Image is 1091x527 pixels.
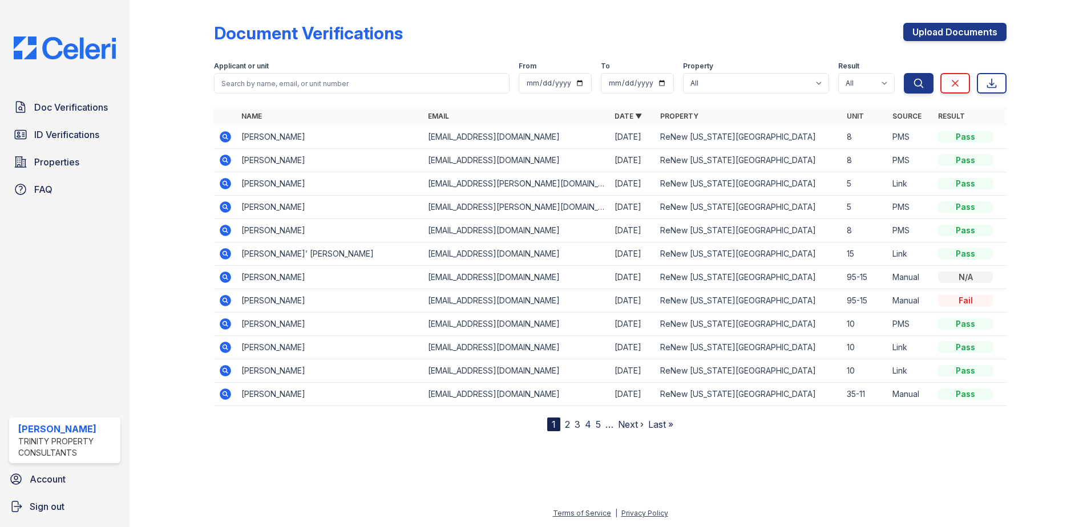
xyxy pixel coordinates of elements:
[237,266,423,289] td: [PERSON_NAME]
[610,289,656,313] td: [DATE]
[423,196,610,219] td: [EMAIL_ADDRESS][PERSON_NAME][DOMAIN_NAME]
[847,112,864,120] a: Unit
[648,419,673,430] a: Last »
[553,509,611,517] a: Terms of Service
[888,242,934,266] td: Link
[938,225,993,236] div: Pass
[9,96,120,119] a: Doc Verifications
[888,359,934,383] td: Link
[842,172,888,196] td: 5
[938,388,993,400] div: Pass
[621,509,668,517] a: Privacy Policy
[656,242,842,266] td: ReNew [US_STATE][GEOGRAPHIC_DATA]
[842,383,888,406] td: 35-11
[610,336,656,359] td: [DATE]
[656,172,842,196] td: ReNew [US_STATE][GEOGRAPHIC_DATA]
[237,313,423,336] td: [PERSON_NAME]
[605,417,613,431] span: …
[428,112,449,120] a: Email
[18,436,116,459] div: Trinity Property Consultants
[423,172,610,196] td: [EMAIL_ADDRESS][PERSON_NAME][DOMAIN_NAME]
[610,242,656,266] td: [DATE]
[9,151,120,173] a: Properties
[618,419,644,430] a: Next ›
[842,266,888,289] td: 95-15
[683,62,713,71] label: Property
[9,178,120,201] a: FAQ
[5,468,125,490] a: Account
[938,155,993,166] div: Pass
[610,196,656,219] td: [DATE]
[423,336,610,359] td: [EMAIL_ADDRESS][DOMAIN_NAME]
[888,266,934,289] td: Manual
[656,219,842,242] td: ReNew [US_STATE][GEOGRAPHIC_DATA]
[938,131,993,143] div: Pass
[34,183,52,196] span: FAQ
[34,155,79,169] span: Properties
[519,62,536,71] label: From
[838,62,859,71] label: Result
[610,125,656,149] td: [DATE]
[656,266,842,289] td: ReNew [US_STATE][GEOGRAPHIC_DATA]
[601,62,610,71] label: To
[888,172,934,196] td: Link
[888,289,934,313] td: Manual
[423,219,610,242] td: [EMAIL_ADDRESS][DOMAIN_NAME]
[34,128,99,141] span: ID Verifications
[656,336,842,359] td: ReNew [US_STATE][GEOGRAPHIC_DATA]
[237,336,423,359] td: [PERSON_NAME]
[237,219,423,242] td: [PERSON_NAME]
[842,336,888,359] td: 10
[660,112,698,120] a: Property
[214,23,403,43] div: Document Verifications
[237,125,423,149] td: [PERSON_NAME]
[423,383,610,406] td: [EMAIL_ADDRESS][DOMAIN_NAME]
[610,219,656,242] td: [DATE]
[5,495,125,518] a: Sign out
[938,201,993,213] div: Pass
[34,100,108,114] span: Doc Verifications
[938,248,993,260] div: Pass
[656,149,842,172] td: ReNew [US_STATE][GEOGRAPHIC_DATA]
[656,383,842,406] td: ReNew [US_STATE][GEOGRAPHIC_DATA]
[656,313,842,336] td: ReNew [US_STATE][GEOGRAPHIC_DATA]
[888,219,934,242] td: PMS
[575,419,580,430] a: 3
[888,336,934,359] td: Link
[423,359,610,383] td: [EMAIL_ADDRESS][DOMAIN_NAME]
[423,313,610,336] td: [EMAIL_ADDRESS][DOMAIN_NAME]
[423,125,610,149] td: [EMAIL_ADDRESS][DOMAIN_NAME]
[842,219,888,242] td: 8
[423,242,610,266] td: [EMAIL_ADDRESS][DOMAIN_NAME]
[237,242,423,266] td: [PERSON_NAME]’ [PERSON_NAME]
[596,419,601,430] a: 5
[237,149,423,172] td: [PERSON_NAME]
[842,125,888,149] td: 8
[842,149,888,172] td: 8
[214,62,269,71] label: Applicant or unit
[610,149,656,172] td: [DATE]
[9,123,120,146] a: ID Verifications
[30,500,64,513] span: Sign out
[610,172,656,196] td: [DATE]
[5,37,125,59] img: CE_Logo_Blue-a8612792a0a2168367f1c8372b55b34899dd931a85d93a1a3d3e32e68fde9ad4.png
[938,342,993,353] div: Pass
[888,196,934,219] td: PMS
[615,509,617,517] div: |
[938,178,993,189] div: Pass
[888,383,934,406] td: Manual
[842,289,888,313] td: 95-15
[237,172,423,196] td: [PERSON_NAME]
[888,149,934,172] td: PMS
[610,266,656,289] td: [DATE]
[241,112,262,120] a: Name
[214,73,510,94] input: Search by name, email, or unit number
[892,112,922,120] a: Source
[18,422,116,436] div: [PERSON_NAME]
[938,318,993,330] div: Pass
[656,196,842,219] td: ReNew [US_STATE][GEOGRAPHIC_DATA]
[938,365,993,376] div: Pass
[237,289,423,313] td: [PERSON_NAME]
[888,125,934,149] td: PMS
